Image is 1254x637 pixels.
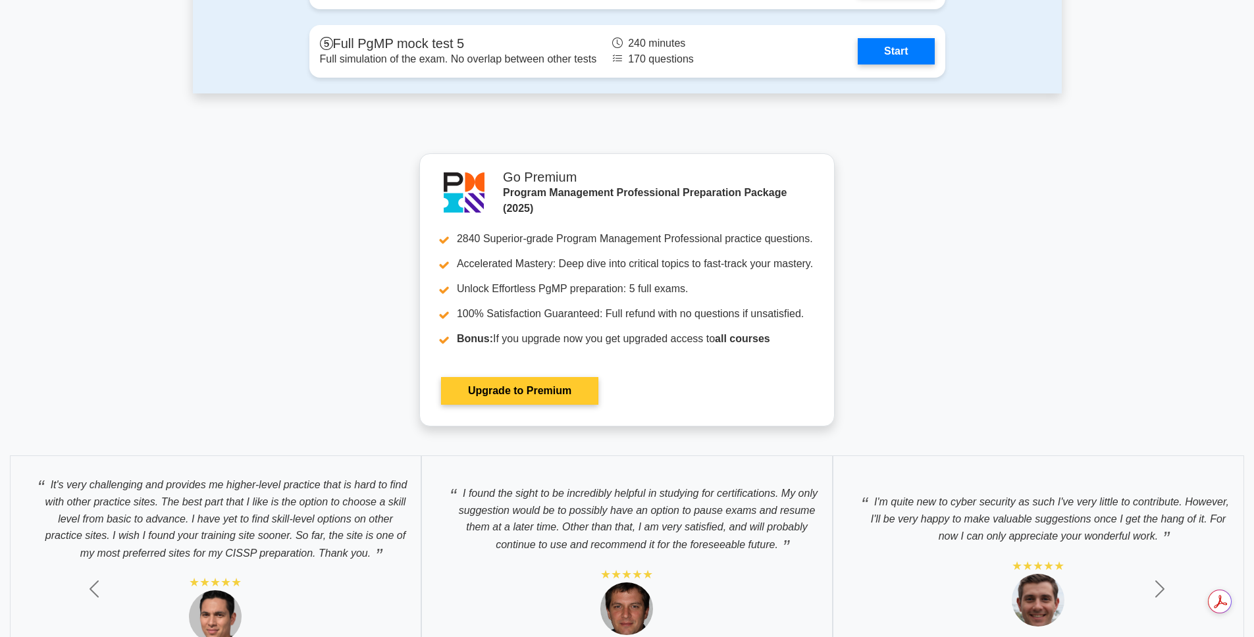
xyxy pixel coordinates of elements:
[1012,574,1064,626] img: Testimonial 3
[441,377,598,405] a: Upgrade to Premium
[600,567,653,582] div: ★★★★★
[1012,558,1064,574] div: ★★★★★
[600,582,653,635] img: Testimonial 2
[189,574,242,590] div: ★★★★★
[435,478,819,553] p: I found the sight to be incredibly helpful in studying for certifications. My only suggestion wou...
[858,38,934,64] a: Start
[847,486,1230,545] p: I'm quite new to cyber security as such I've very little to contribute. However, I'll be very hap...
[24,469,407,561] p: It's very challenging and provides me higher-level practice that is hard to find with other pract...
